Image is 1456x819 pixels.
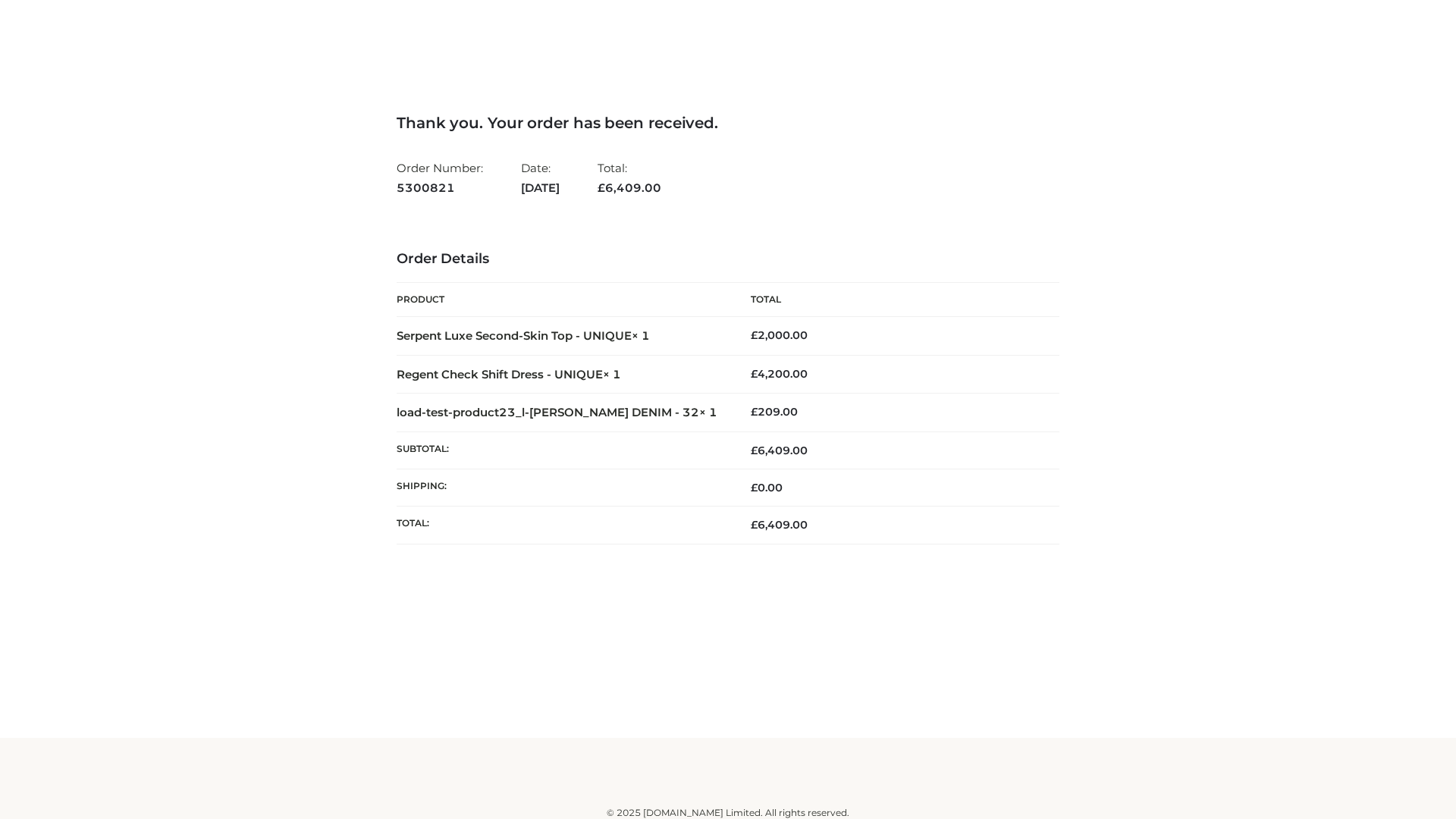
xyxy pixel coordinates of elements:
span: £ [751,444,758,457]
li: Date: [521,155,560,201]
strong: 5300821 [397,178,483,198]
strong: [DATE] [521,178,560,198]
span: £ [751,518,758,532]
strong: load-test-product23_l-[PERSON_NAME] DENIM - 32 [397,405,717,419]
span: £ [751,328,758,342]
strong: Regent Check Shift Dress - UNIQUE [397,367,621,381]
th: Subtotal: [397,431,728,469]
span: 6,409.00 [751,444,808,457]
bdi: 2,000.00 [751,328,808,342]
strong: × 1 [699,405,717,419]
bdi: 209.00 [751,405,798,419]
span: 6,409.00 [598,180,661,195]
bdi: 4,200.00 [751,367,808,381]
li: Total: [598,155,661,201]
span: £ [751,405,758,419]
strong: Serpent Luxe Second-Skin Top - UNIQUE [397,328,650,343]
bdi: 0.00 [751,481,783,494]
th: Product [397,283,728,317]
th: Shipping: [397,469,728,507]
span: £ [751,367,758,381]
span: 6,409.00 [751,518,808,532]
th: Total [728,283,1059,317]
h3: Order Details [397,251,1059,268]
h3: Thank you. Your order has been received. [397,114,1059,132]
strong: × 1 [603,367,621,381]
li: Order Number: [397,155,483,201]
span: £ [751,481,758,494]
span: £ [598,180,605,195]
strong: × 1 [632,328,650,343]
th: Total: [397,507,728,544]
